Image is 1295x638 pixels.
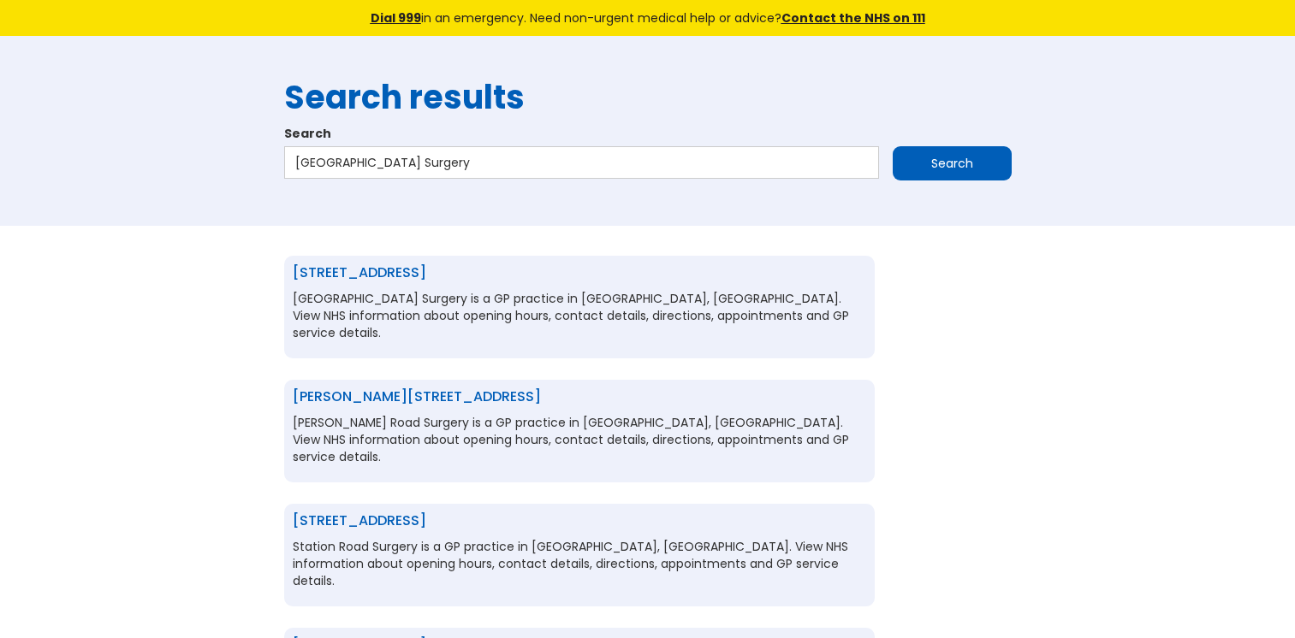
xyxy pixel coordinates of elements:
[293,290,866,341] p: [GEOGRAPHIC_DATA] Surgery is a GP practice in [GEOGRAPHIC_DATA], [GEOGRAPHIC_DATA]. View NHS info...
[293,414,866,465] p: [PERSON_NAME] Road Surgery is a GP practice in [GEOGRAPHIC_DATA], [GEOGRAPHIC_DATA]. View NHS inf...
[284,146,879,179] input: Search…
[254,9,1042,27] div: in an emergency. Need non-urgent medical help or advice?
[893,146,1012,180] input: Search
[371,9,421,27] a: Dial 999
[284,125,1012,142] label: Search
[293,538,866,589] p: Station Road Surgery is a GP practice in [GEOGRAPHIC_DATA], [GEOGRAPHIC_DATA]. View NHS informati...
[293,511,426,530] a: [STREET_ADDRESS]
[284,79,1012,116] h1: Search results
[293,387,541,406] a: [PERSON_NAME][STREET_ADDRESS]
[781,9,925,27] a: Contact the NHS on 111
[293,263,426,282] a: [STREET_ADDRESS]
